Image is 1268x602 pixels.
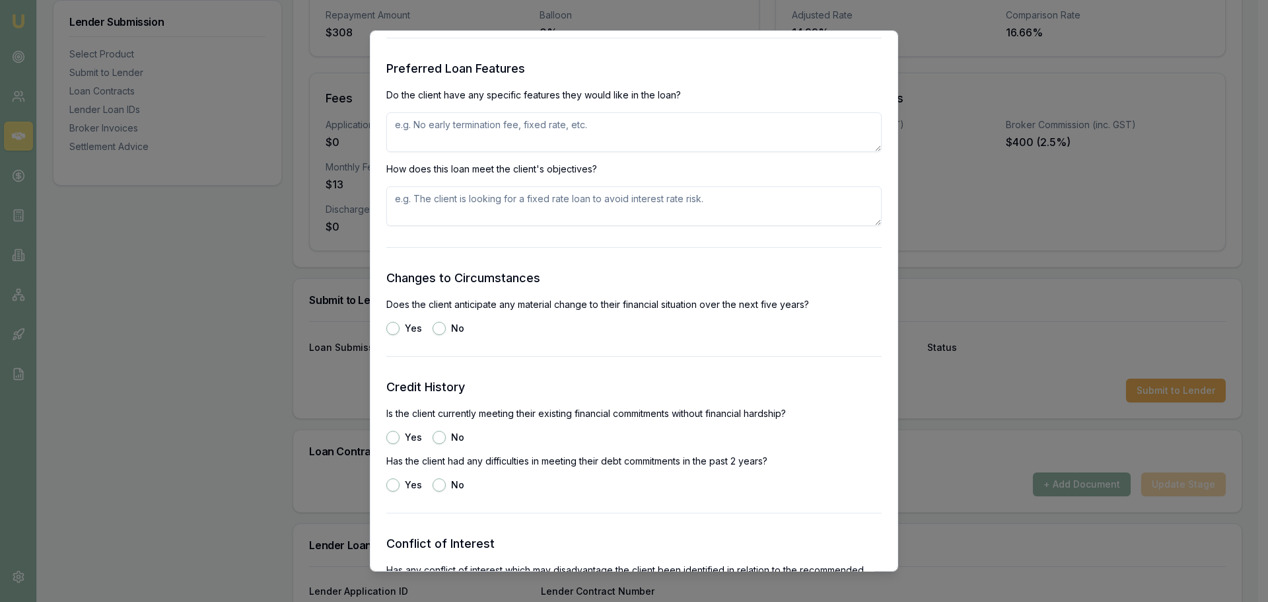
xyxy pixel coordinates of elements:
p: Do the client have any specific features they would like in the loan? [386,89,882,102]
label: No [451,480,464,490]
p: Has the client had any difficulties in meeting their debt commitments in the past 2 years? [386,455,882,468]
p: Does the client anticipate any material change to their financial situation over the next five ye... [386,298,882,311]
label: Yes [405,480,422,490]
label: No [451,324,464,333]
h3: Changes to Circumstances [386,269,882,287]
label: No [451,433,464,442]
p: How does this loan meet the client's objectives? [386,163,882,176]
p: Is the client currently meeting their existing financial commitments without financial hardship? [386,407,882,420]
h3: Preferred Loan Features [386,59,882,78]
p: Has any conflict of interest which may disadvantage the client been identified in relation to the... [386,564,882,590]
label: Yes [405,433,422,442]
h3: Credit History [386,378,882,396]
label: Yes [405,324,422,333]
h3: Conflict of Interest [386,535,882,553]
